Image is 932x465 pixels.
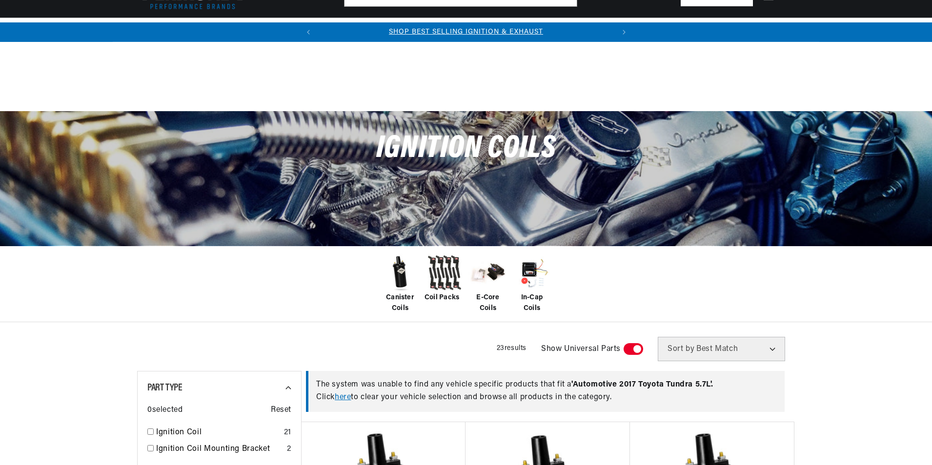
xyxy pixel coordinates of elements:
[425,253,464,292] img: Coil Packs
[468,292,507,314] span: E-Core Coils
[306,371,785,411] div: The system was unable to find any vehicle specific products that fit a Click to clear your vehicl...
[299,22,318,42] button: Translation missing: en.sections.announcements.previous_announcement
[381,253,420,314] a: Canister Coils Canister Coils
[318,27,614,38] div: Announcement
[147,404,182,417] span: 0 selected
[497,345,527,352] span: 23 results
[335,393,351,401] a: here
[271,404,291,417] span: Reset
[512,292,551,314] span: In-Cap Coils
[512,253,551,314] a: In-Cap Coils In-Cap Coils
[476,18,547,41] summary: Battery Products
[425,253,464,303] a: Coil Packs Coil Packs
[541,343,621,356] span: Show Universal Parts
[216,18,297,41] summary: Coils & Distributors
[284,426,291,439] div: 21
[318,27,614,38] div: 1 of 2
[658,337,785,361] select: Sort by
[381,292,420,314] span: Canister Coils
[287,443,291,456] div: 2
[547,18,617,41] summary: Spark Plug Wires
[668,345,694,353] span: Sort by
[425,292,459,303] span: Coil Packs
[156,443,283,456] a: Ignition Coil Mounting Bracket
[616,18,667,41] summary: Motorcycle
[156,426,280,439] a: Ignition Coil
[512,253,551,292] img: In-Cap Coils
[297,18,421,41] summary: Headers, Exhausts & Components
[113,22,819,42] slideshow-component: Translation missing: en.sections.announcements.announcement_bar
[137,18,216,41] summary: Ignition Conversions
[381,253,420,292] img: Canister Coils
[376,133,556,165] span: Ignition Coils
[614,22,634,42] button: Translation missing: en.sections.announcements.next_announcement
[389,28,543,36] a: SHOP BEST SELLING IGNITION & EXHAUST
[468,253,507,314] a: E-Core Coils E-Core Coils
[468,253,507,292] img: E-Core Coils
[421,18,476,41] summary: Engine Swaps
[571,381,713,388] span: ' Automotive 2017 Toyota Tundra 5.7L '.
[147,383,182,393] span: Part Type
[736,18,795,41] summary: Product Support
